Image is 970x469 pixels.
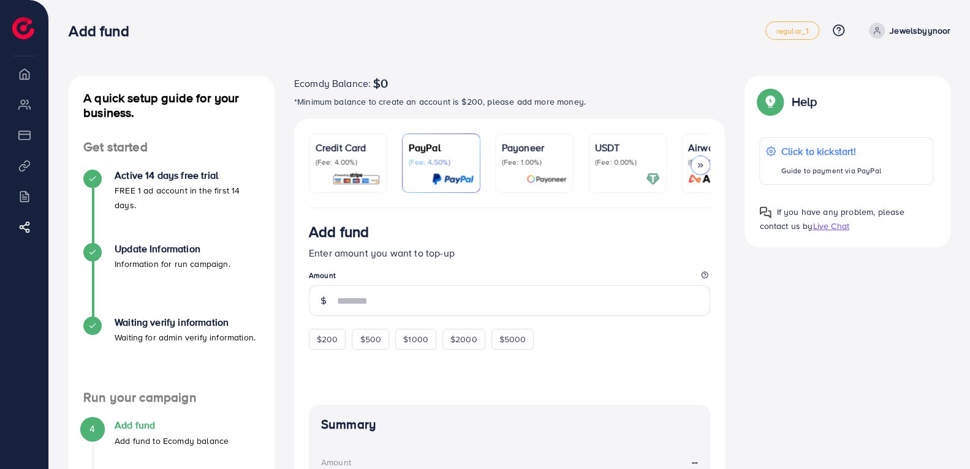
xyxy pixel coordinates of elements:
[450,333,477,345] span: $2000
[781,163,881,178] p: Guide to payment via PayPal
[373,76,388,91] span: $0
[69,243,275,317] li: Update Information
[115,183,260,212] p: FREE 1 ad account in the first 14 days.
[526,172,567,186] img: card
[759,206,904,232] span: If you have any problem, please contact us by
[499,333,526,345] span: $5000
[688,157,753,167] p: (Fee: 0.00%)
[115,317,256,328] h4: Waiting verify information
[115,433,229,448] p: Add fund to Ecomdy balance
[759,206,771,219] img: Popup guide
[684,172,753,186] img: card
[69,317,275,390] li: Waiting verify information
[69,170,275,243] li: Active 14 days free trial
[864,23,950,39] a: Jewelsbyynoor
[890,23,950,38] p: Jewelsbyynoor
[294,76,371,91] span: Ecomdy Balance:
[502,157,567,167] p: (Fee: 1.00%)
[595,140,660,155] p: USDT
[309,270,711,285] legend: Amount
[115,257,230,271] p: Information for run campaign.
[69,390,275,405] h4: Run your campaign
[12,17,34,39] img: logo
[781,144,881,159] p: Click to kickstart!
[502,140,567,155] p: Payoneer
[115,419,229,431] h4: Add fund
[316,157,381,167] p: (Fee: 4.00%)
[294,94,726,109] p: *Minimum balance to create an account is $200, please add more money.
[360,333,381,345] span: $500
[688,140,753,155] p: Airwallex
[403,333,428,345] span: $1000
[69,140,275,155] h4: Get started
[692,455,698,469] strong: --
[918,414,961,460] iframe: Chat
[813,220,849,232] span: Live Chat
[432,172,474,186] img: card
[409,140,474,155] p: PayPal
[759,91,781,113] img: Popup guide
[316,140,381,155] p: Credit Card
[776,27,808,35] span: regular_1
[115,330,256,345] p: Waiting for admin verify information.
[646,172,660,186] img: card
[332,172,381,186] img: card
[309,246,711,260] p: Enter amount you want to top-up
[765,21,819,40] a: regular_1
[595,157,660,167] p: (Fee: 0.00%)
[115,243,230,255] h4: Update Information
[791,94,817,109] p: Help
[309,223,369,241] h3: Add fund
[69,91,275,120] h4: A quick setup guide for your business.
[69,22,138,40] h3: Add fund
[115,170,260,181] h4: Active 14 days free trial
[321,417,699,432] h4: Summary
[409,157,474,167] p: (Fee: 4.50%)
[317,333,338,345] span: $200
[89,422,95,436] span: 4
[321,456,351,468] div: Amount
